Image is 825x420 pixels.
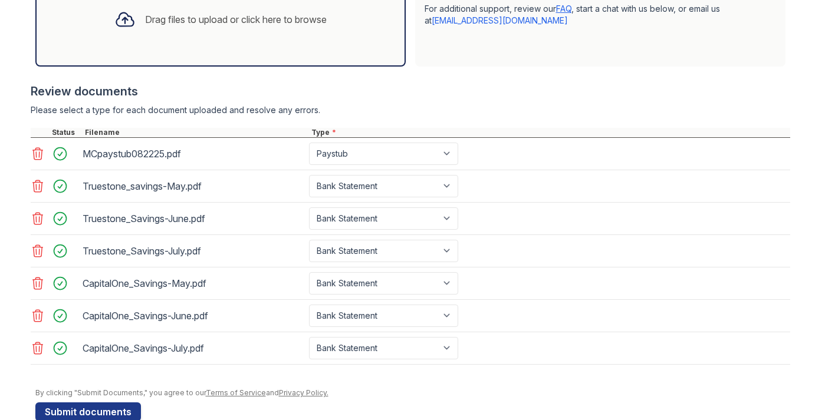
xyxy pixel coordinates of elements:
[309,128,790,137] div: Type
[31,104,790,116] div: Please select a type for each document uploaded and resolve any errors.
[279,388,328,397] a: Privacy Policy.
[83,306,304,325] div: CapitalOne_Savings-June.pdf
[50,128,83,137] div: Status
[83,177,304,196] div: Truestone_savings-May.pdf
[31,83,790,100] div: Review documents
[556,4,571,14] a: FAQ
[83,209,304,228] div: Truestone_Savings-June.pdf
[145,12,327,27] div: Drag files to upload or click here to browse
[83,128,309,137] div: Filename
[83,339,304,358] div: CapitalOne_Savings-July.pdf
[206,388,266,397] a: Terms of Service
[83,274,304,293] div: CapitalOne_Savings-May.pdf
[35,388,790,398] div: By clicking "Submit Documents," you agree to our and
[83,242,304,260] div: Truestone_Savings-July.pdf
[425,3,776,27] p: For additional support, review our , start a chat with us below, or email us at
[83,144,304,163] div: MCpaystub082225.pdf
[432,15,568,25] a: [EMAIL_ADDRESS][DOMAIN_NAME]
